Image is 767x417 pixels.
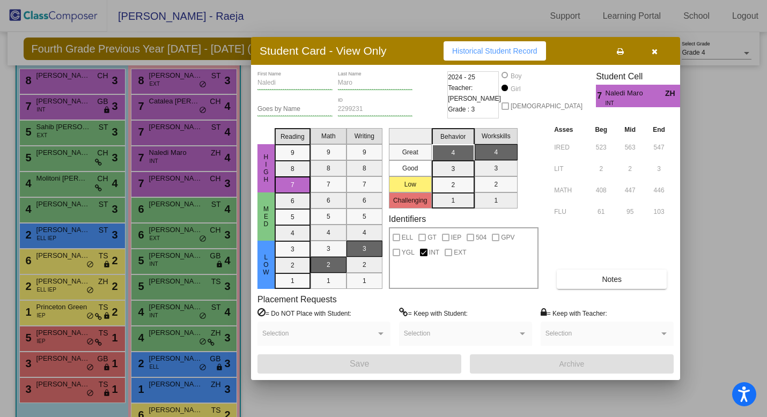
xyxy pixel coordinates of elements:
[554,204,584,220] input: assessment
[257,308,351,318] label: = Do NOT Place with Student:
[399,308,468,318] label: = Keep with Student:
[510,84,521,94] div: Girl
[557,270,667,289] button: Notes
[452,47,537,55] span: Historical Student Record
[448,83,501,104] span: Teacher: [PERSON_NAME]
[260,44,387,57] h3: Student Card - View Only
[554,182,584,198] input: assessment
[454,246,466,259] span: EXT
[586,124,616,136] th: Beg
[606,99,658,107] span: INT
[261,153,271,183] span: High
[476,231,486,244] span: 504
[257,106,333,113] input: goes by name
[338,106,413,113] input: Enter ID
[510,71,522,81] div: Boy
[559,360,585,368] span: Archive
[554,161,584,177] input: assessment
[261,254,271,276] span: Low
[448,104,475,115] span: Grade : 3
[444,41,546,61] button: Historical Student Record
[644,124,674,136] th: End
[511,100,582,113] span: [DEMOGRAPHIC_DATA]
[402,231,413,244] span: ELL
[261,205,271,228] span: Med
[616,124,644,136] th: Mid
[448,72,475,83] span: 2024 - 25
[402,246,415,259] span: YGL
[554,139,584,155] input: assessment
[389,214,426,224] label: Identifiers
[427,231,437,244] span: GT
[350,359,369,368] span: Save
[680,90,689,102] span: 4
[596,90,605,102] span: 7
[429,246,439,259] span: INT
[501,231,514,244] span: GPV
[665,88,680,99] span: ZH
[257,354,461,374] button: Save
[602,275,622,284] span: Notes
[551,124,586,136] th: Asses
[470,354,674,374] button: Archive
[596,71,689,81] h3: Student Cell
[451,231,461,244] span: IEP
[606,88,665,99] span: Naledi Maro
[257,294,337,304] label: Placement Requests
[541,308,607,318] label: = Keep with Teacher:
